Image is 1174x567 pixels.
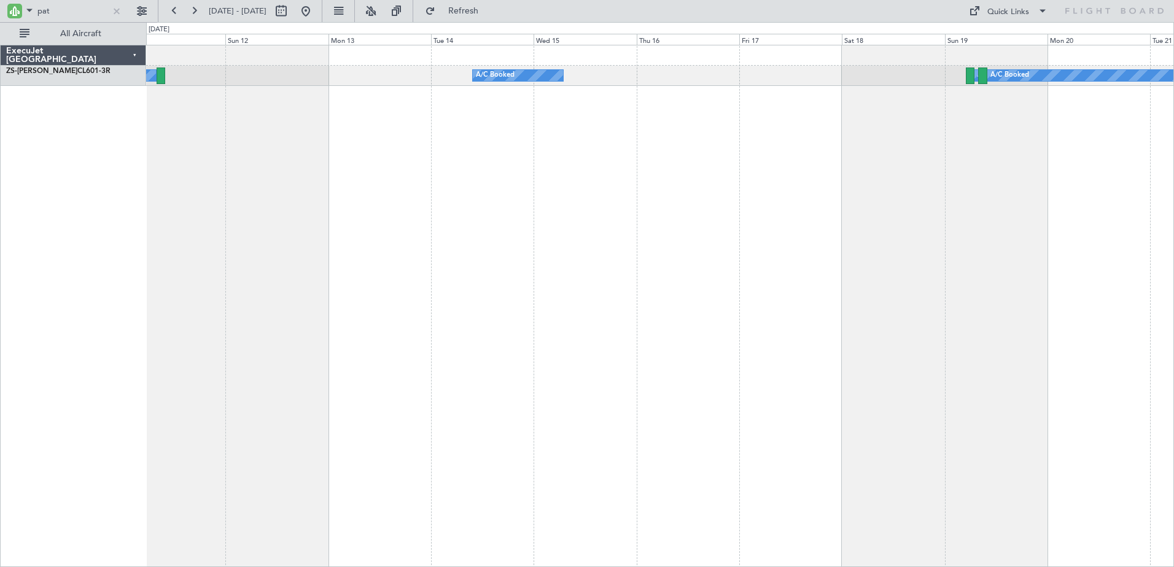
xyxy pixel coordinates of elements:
button: Refresh [419,1,493,21]
span: Refresh [438,7,489,15]
div: Quick Links [987,6,1029,18]
div: Fri 17 [739,34,842,45]
div: Thu 16 [637,34,739,45]
span: All Aircraft [32,29,130,38]
input: A/C (Reg. or Type) [37,2,108,20]
div: A/C Booked [990,66,1029,85]
div: Wed 15 [534,34,636,45]
button: All Aircraft [14,24,133,44]
span: [DATE] - [DATE] [209,6,266,17]
div: A/C Booked [978,66,1016,85]
div: Sun 19 [945,34,1048,45]
a: ZS-[PERSON_NAME]CL601-3R [6,67,111,75]
div: [DATE] [149,25,169,35]
div: A/C Booked [476,66,515,85]
div: Sat 18 [842,34,944,45]
div: Tue 14 [431,34,534,45]
div: Mon 13 [328,34,431,45]
div: Sat 11 [123,34,225,45]
span: ZS-[PERSON_NAME] [6,67,77,75]
div: Mon 20 [1048,34,1150,45]
div: Sun 12 [225,34,328,45]
button: Quick Links [963,1,1054,21]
